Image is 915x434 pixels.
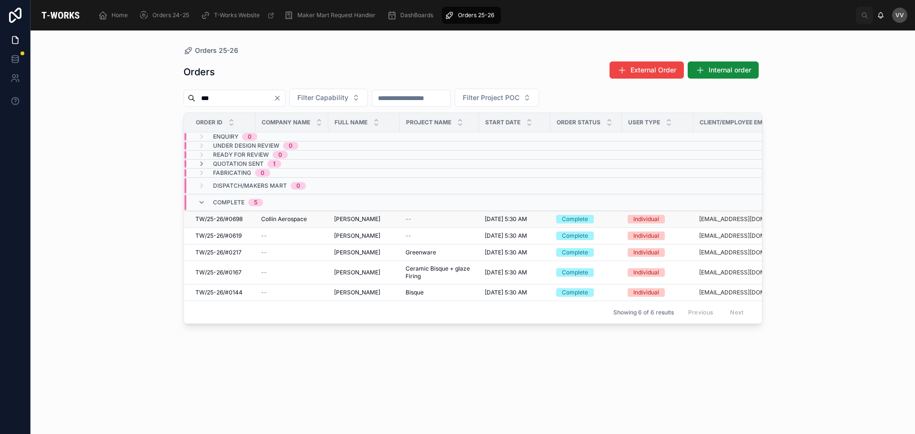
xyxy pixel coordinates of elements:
span: Orders 25-26 [195,46,238,55]
button: Select Button [455,89,539,107]
a: [DATE] 5:30 AM [485,249,545,256]
a: -- [261,249,323,256]
span: Home [112,11,128,19]
a: [DATE] 5:30 AM [485,232,545,240]
a: Collin Aerospace [261,215,323,223]
a: Greenware [406,249,473,256]
a: DashBoards [384,7,440,24]
a: Individual [628,268,688,277]
span: Orders 24-25 [152,11,189,19]
div: 0 [296,182,300,190]
img: App logo [38,8,83,23]
a: -- [406,232,473,240]
a: Maker Mart Request Handler [281,7,382,24]
span: Quotation Sent [213,160,264,168]
div: Complete [562,215,588,223]
a: [PERSON_NAME] [334,232,394,240]
span: T-Works Website [214,11,260,19]
button: Clear [274,94,285,102]
a: Complete [556,288,616,297]
a: -- [406,215,473,223]
span: -- [261,232,267,240]
span: -- [406,232,411,240]
div: Complete [562,232,588,240]
a: [DATE] 5:30 AM [485,215,545,223]
div: Individual [633,268,659,277]
span: Client/Employee Email [700,119,772,126]
span: Under Design Review [213,142,279,150]
a: [EMAIL_ADDRESS][DOMAIN_NAME] [699,232,784,240]
span: Project Name [406,119,451,126]
span: TW/25-26/#0217 [195,249,242,256]
a: Individual [628,288,688,297]
span: External Order [630,65,676,75]
span: [PERSON_NAME] [334,232,380,240]
a: -- [261,232,323,240]
span: Filter Project POC [463,93,519,102]
a: -- [261,269,323,276]
h1: Orders [183,65,215,79]
span: -- [406,215,411,223]
span: Showing 6 of 6 results [613,309,674,316]
span: [PERSON_NAME] [334,215,380,223]
a: TW/25-26/#0217 [195,249,250,256]
a: [EMAIL_ADDRESS][DOMAIN_NAME] [699,215,784,223]
div: scrollable content [91,5,856,26]
a: [PERSON_NAME] [334,215,394,223]
span: Greenware [406,249,436,256]
a: Individual [628,232,688,240]
span: Bisque [406,289,424,296]
a: [PERSON_NAME] [334,269,394,276]
div: 0 [248,133,252,141]
span: Dispatch/Makers Mart [213,182,287,190]
a: Individual [628,248,688,257]
button: Select Button [289,89,368,107]
a: [EMAIL_ADDRESS][DOMAIN_NAME] [699,289,784,296]
a: [EMAIL_ADDRESS][DOMAIN_NAME] [699,249,784,256]
a: [DATE] 5:30 AM [485,269,545,276]
a: TW/25-26/#0698 [195,215,250,223]
button: Internal order [688,61,759,79]
a: Complete [556,215,616,223]
a: Individual [628,215,688,223]
span: [PERSON_NAME] [334,249,380,256]
span: TW/25-26/#0619 [195,232,242,240]
a: Complete [556,268,616,277]
span: Maker Mart Request Handler [297,11,376,19]
div: Complete [562,268,588,277]
a: TW/25-26/#0144 [195,289,250,296]
a: TW/25-26/#0619 [195,232,250,240]
span: TW/25-26/#0144 [195,289,243,296]
a: -- [261,289,323,296]
span: [DATE] 5:30 AM [485,215,527,223]
span: -- [261,249,267,256]
span: Order ID [196,119,223,126]
span: Ceramic Bisque + glaze Firing [406,265,473,280]
a: [PERSON_NAME] [334,249,394,256]
span: [DATE] 5:30 AM [485,269,527,276]
span: [DATE] 5:30 AM [485,232,527,240]
div: 0 [261,169,264,177]
div: Complete [562,288,588,297]
span: Enquiry [213,133,238,141]
a: [DATE] 5:30 AM [485,289,545,296]
span: [DATE] 5:30 AM [485,289,527,296]
span: Orders 25-26 [458,11,494,19]
div: Individual [633,248,659,257]
span: Full Name [335,119,367,126]
div: 0 [289,142,293,150]
a: Complete [556,248,616,257]
span: [PERSON_NAME] [334,269,380,276]
a: [EMAIL_ADDRESS][DOMAIN_NAME] [699,269,784,276]
span: DashBoards [400,11,433,19]
span: TW/25-26/#0167 [195,269,242,276]
a: Home [95,7,134,24]
span: Start Date [485,119,520,126]
span: -- [261,269,267,276]
a: [PERSON_NAME] [334,289,394,296]
a: T-Works Website [198,7,279,24]
div: Individual [633,288,659,297]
